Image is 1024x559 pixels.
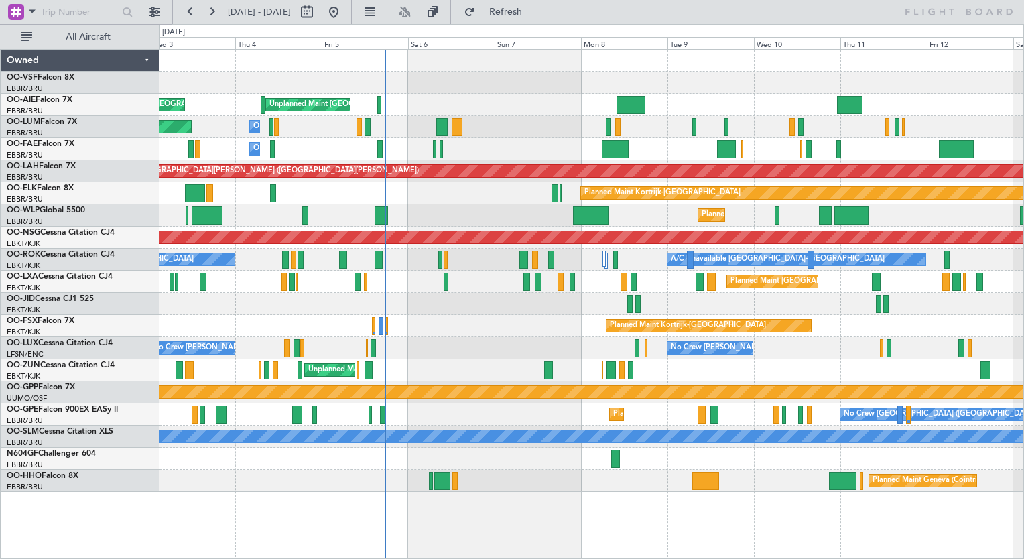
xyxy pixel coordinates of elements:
[7,74,74,82] a: OO-VSFFalcon 8X
[7,206,85,214] a: OO-WLPGlobal 5500
[7,140,38,148] span: OO-FAE
[7,261,40,271] a: EBKT/KJK
[7,406,118,414] a: OO-GPEFalcon 900EX EASy II
[149,37,235,49] div: Wed 3
[7,393,47,403] a: UUMO/OSF
[7,450,38,458] span: N604GF
[7,472,78,480] a: OO-HHOFalcon 8X
[322,37,408,49] div: Fri 5
[41,2,118,22] input: Trip Number
[7,450,96,458] a: N604GFChallenger 604
[7,317,74,325] a: OO-FSXFalcon 7X
[7,295,35,303] span: OO-JID
[308,360,529,380] div: Unplanned Maint [GEOGRAPHIC_DATA] ([GEOGRAPHIC_DATA])
[754,37,840,49] div: Wed 10
[495,37,581,49] div: Sun 7
[458,1,538,23] button: Refresh
[873,471,983,491] div: Planned Maint Geneva (Cointrin)
[7,273,113,281] a: OO-LXACessna Citation CJ4
[7,118,40,126] span: OO-LUM
[7,229,40,237] span: OO-NSG
[478,7,534,17] span: Refresh
[7,172,43,182] a: EBBR/BRU
[23,161,419,181] div: Planned Maint [PERSON_NAME]-[GEOGRAPHIC_DATA][PERSON_NAME] ([GEOGRAPHIC_DATA][PERSON_NAME])
[7,472,42,480] span: OO-HHO
[228,6,291,18] span: [DATE] - [DATE]
[15,26,145,48] button: All Aircraft
[7,74,38,82] span: OO-VSF
[7,184,74,192] a: OO-ELKFalcon 8X
[7,428,39,436] span: OO-SLM
[35,32,141,42] span: All Aircraft
[7,361,115,369] a: OO-ZUNCessna Citation CJ4
[7,283,40,293] a: EBKT/KJK
[671,338,832,358] div: No Crew [PERSON_NAME] ([PERSON_NAME])
[7,273,38,281] span: OO-LXA
[235,37,322,49] div: Thu 4
[7,128,43,138] a: EBBR/BRU
[7,349,44,359] a: LFSN/ENC
[253,139,344,159] div: Owner Melsbroek Air Base
[7,162,76,170] a: OO-LAHFalcon 7X
[702,205,798,225] div: Planned Maint Milan (Linate)
[7,206,40,214] span: OO-WLP
[7,406,38,414] span: OO-GPE
[7,339,38,347] span: OO-LUX
[7,251,40,259] span: OO-ROK
[162,27,185,38] div: [DATE]
[7,383,38,391] span: OO-GPP
[269,95,521,115] div: Unplanned Maint [GEOGRAPHIC_DATA] ([GEOGRAPHIC_DATA] National)
[7,184,37,192] span: OO-ELK
[7,416,43,426] a: EBBR/BRU
[7,339,113,347] a: OO-LUXCessna Citation CJ4
[840,37,927,49] div: Thu 11
[7,96,72,104] a: OO-AIEFalcon 7X
[584,183,741,203] div: Planned Maint Kortrijk-[GEOGRAPHIC_DATA]
[7,84,43,94] a: EBBR/BRU
[7,162,39,170] span: OO-LAH
[7,383,75,391] a: OO-GPPFalcon 7X
[7,239,40,249] a: EBKT/KJK
[7,140,74,148] a: OO-FAEFalcon 7X
[7,106,43,116] a: EBBR/BRU
[7,317,38,325] span: OO-FSX
[153,338,314,358] div: No Crew [PERSON_NAME] ([PERSON_NAME])
[581,37,667,49] div: Mon 8
[7,96,36,104] span: OO-AIE
[7,229,115,237] a: OO-NSGCessna Citation CJ4
[671,249,885,269] div: A/C Unavailable [GEOGRAPHIC_DATA]-[GEOGRAPHIC_DATA]
[7,118,77,126] a: OO-LUMFalcon 7X
[667,37,754,49] div: Tue 9
[927,37,1013,49] div: Fri 12
[7,327,40,337] a: EBKT/KJK
[7,150,43,160] a: EBBR/BRU
[7,438,43,448] a: EBBR/BRU
[7,361,40,369] span: OO-ZUN
[408,37,495,49] div: Sat 6
[613,404,856,424] div: Planned Maint [GEOGRAPHIC_DATA] ([GEOGRAPHIC_DATA] National)
[7,251,115,259] a: OO-ROKCessna Citation CJ4
[7,460,43,470] a: EBBR/BRU
[7,295,94,303] a: OO-JIDCessna CJ1 525
[610,316,766,336] div: Planned Maint Kortrijk-[GEOGRAPHIC_DATA]
[7,216,43,227] a: EBBR/BRU
[7,371,40,381] a: EBKT/KJK
[7,305,40,315] a: EBKT/KJK
[253,117,344,137] div: Owner Melsbroek Air Base
[730,271,973,292] div: Planned Maint [GEOGRAPHIC_DATA] ([GEOGRAPHIC_DATA] National)
[7,482,43,492] a: EBBR/BRU
[7,194,43,204] a: EBBR/BRU
[7,428,113,436] a: OO-SLMCessna Citation XLS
